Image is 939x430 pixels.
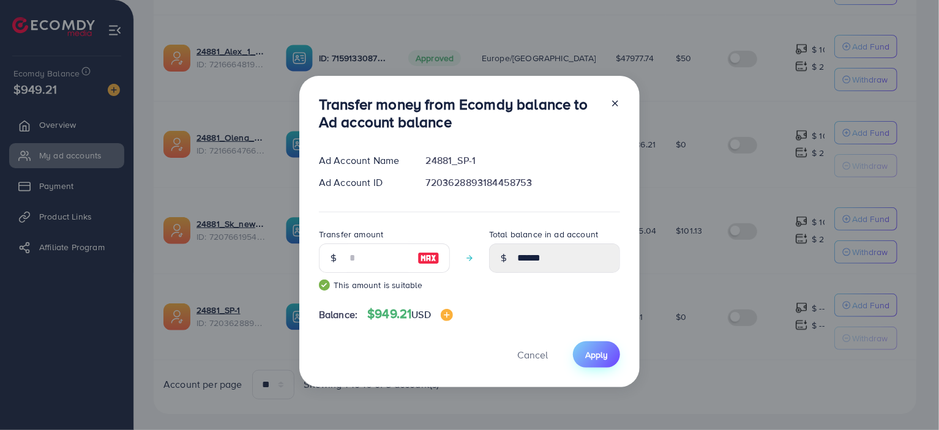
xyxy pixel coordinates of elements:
img: image [441,309,453,321]
iframe: Chat [887,375,930,421]
h3: Transfer money from Ecomdy balance to Ad account balance [319,95,600,131]
div: 7203628893184458753 [416,176,630,190]
div: Ad Account Name [309,154,416,168]
img: image [417,251,440,265]
label: Total balance in ad account [489,228,598,240]
div: Ad Account ID [309,176,416,190]
span: USD [411,308,430,321]
span: Apply [585,349,608,361]
small: This amount is suitable [319,279,450,291]
h4: $949.21 [367,306,453,322]
img: guide [319,280,330,291]
span: Balance: [319,308,357,322]
label: Transfer amount [319,228,383,240]
button: Apply [573,341,620,368]
button: Cancel [502,341,563,368]
div: 24881_SP-1 [416,154,630,168]
span: Cancel [517,348,548,361]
